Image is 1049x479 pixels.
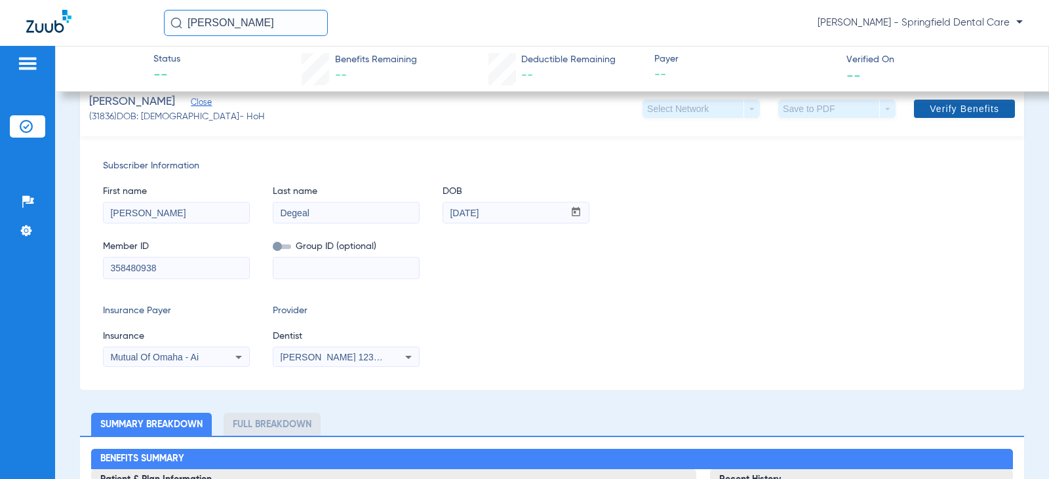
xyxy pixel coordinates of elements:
span: Member ID [103,240,250,254]
button: Verify Benefits [914,100,1015,118]
span: -- [654,67,835,83]
img: hamburger-icon [17,56,38,71]
span: DOB [443,185,589,199]
img: Search Icon [170,17,182,29]
img: Zuub Logo [26,10,71,33]
span: (31836) DOB: [DEMOGRAPHIC_DATA] - HoH [89,110,265,124]
span: Insurance [103,330,250,343]
span: Payer [654,52,835,66]
span: -- [153,67,180,85]
span: Close [191,98,203,110]
span: [PERSON_NAME] [89,94,175,110]
span: Last name [273,185,420,199]
span: -- [846,68,861,82]
span: Verify Benefits [930,104,999,114]
span: Subscriber Information [103,159,1001,173]
span: [PERSON_NAME] 1235410028 [280,352,409,362]
h2: Benefits Summary [91,449,1012,470]
span: Deductible Remaining [521,53,616,67]
span: Group ID (optional) [273,240,420,254]
span: Provider [273,304,420,318]
span: First name [103,185,250,199]
input: Search for patients [164,10,328,36]
li: Full Breakdown [224,413,321,436]
span: Benefits Remaining [335,53,417,67]
span: [PERSON_NAME] - Springfield Dental Care [818,16,1023,29]
button: Open calendar [563,202,589,223]
li: Summary Breakdown [91,413,212,436]
span: Insurance Payer [103,304,250,318]
span: Verified On [846,53,1027,67]
span: Mutual Of Omaha - Ai [110,352,199,362]
span: Dentist [273,330,420,343]
span: -- [335,69,347,81]
span: Status [153,52,180,66]
span: -- [521,69,533,81]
